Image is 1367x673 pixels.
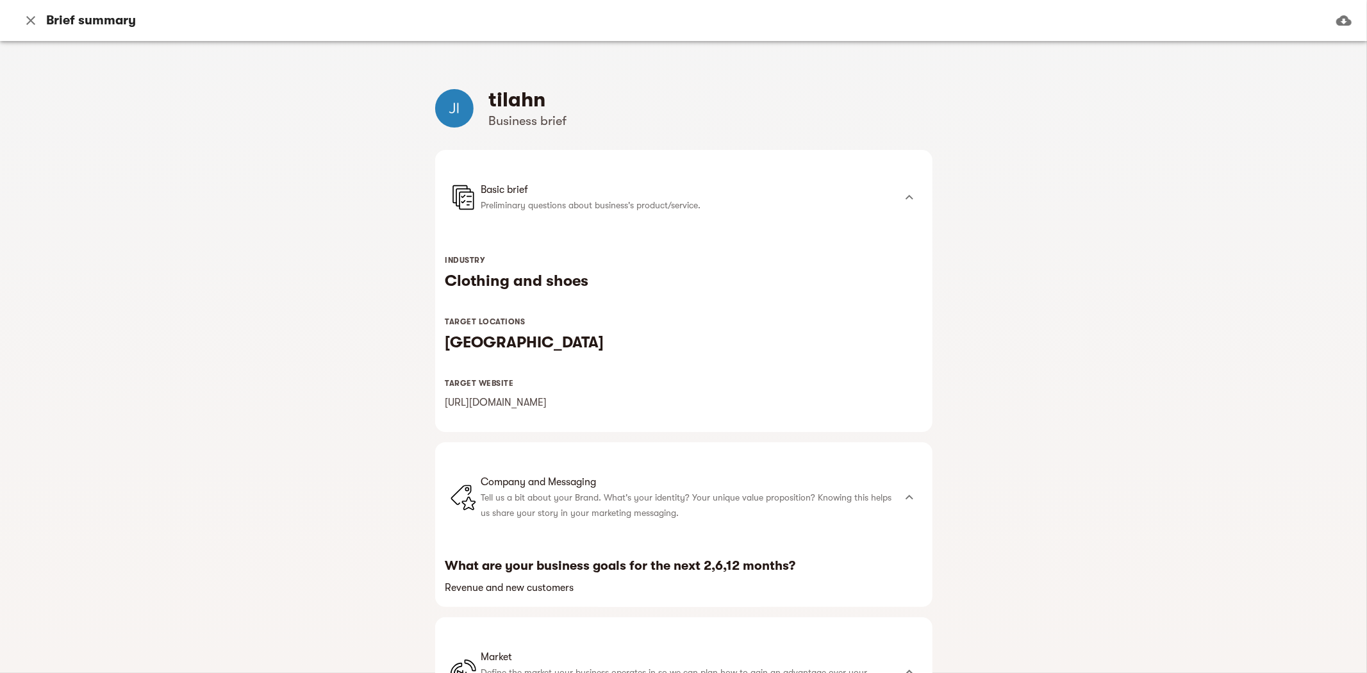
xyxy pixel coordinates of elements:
[445,579,922,597] h6: Revenue and new customers
[481,197,894,213] p: Preliminary questions about business's product/service.
[445,397,547,408] a: [URL][DOMAIN_NAME]
[489,113,567,129] h6: Business brief
[445,332,922,353] h5: [GEOGRAPHIC_DATA]
[435,89,474,128] img: tvqtMCI3R92JAmaHQHce
[481,474,894,490] span: Company and Messaging
[445,256,485,265] span: INDUSTRY
[445,379,514,388] span: TARGET WEBSITE
[451,185,476,210] img: basicBrief.svg
[481,490,894,520] p: Tell us a bit about your Brand. What's your identity? Your unique value proposition? Knowing this...
[481,182,894,197] span: Basic brief
[451,485,476,510] img: brand.svg
[445,270,922,291] h5: Clothing and shoes
[435,150,932,245] div: Basic briefPreliminary questions about business's product/service.
[445,317,526,326] span: TARGET LOCATIONS
[489,87,567,113] h4: tilahn
[435,442,932,553] div: Company and MessagingTell us a bit about your Brand. What's your identity? Your unique value prop...
[1138,526,1367,673] iframe: Chat Widget
[445,558,922,574] h6: What are your business goals for the next 2,6,12 months?
[481,649,894,665] span: Market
